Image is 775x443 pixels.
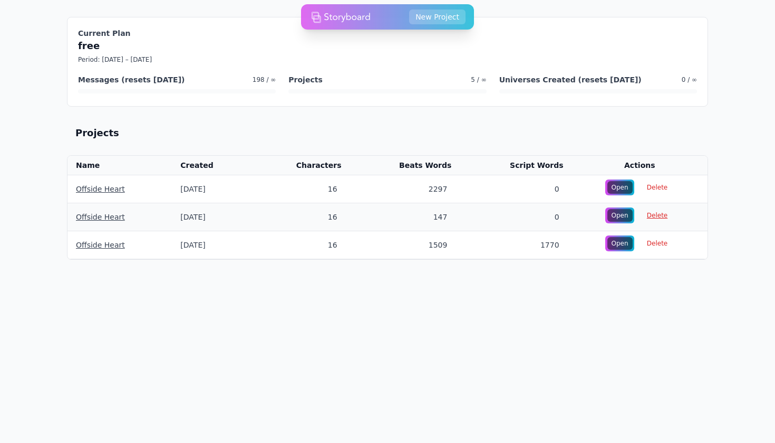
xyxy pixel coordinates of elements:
td: 16 [251,231,350,259]
td: 16 [251,175,350,203]
th: Beats Words [350,156,460,175]
h4: Messages (resets [DATE]) [78,74,185,85]
div: Open [607,237,633,250]
span: 5 / ∞ [471,76,486,84]
a: Offside Heart [76,241,125,249]
a: Open [605,180,634,195]
div: Open [607,181,633,194]
td: 0 [460,175,571,203]
h4: Universes Created (resets [DATE]) [499,74,642,85]
th: Name [67,156,172,175]
h4: Projects [288,74,322,85]
p: Period: [DATE] – [DATE] [78,55,697,64]
td: [DATE] [172,203,251,231]
a: Offside Heart [76,213,125,221]
span: Delete [641,180,674,195]
td: 1770 [460,231,571,259]
a: Offside Heart [76,185,125,193]
td: 0 [460,203,571,231]
img: storyboard [312,6,371,27]
th: Created [172,156,251,175]
a: Open [605,235,634,251]
button: New Project [409,10,466,24]
td: [DATE] [172,231,251,259]
span: 0 / ∞ [682,76,697,84]
a: Open [605,208,634,223]
span: 198 / ∞ [253,76,276,84]
th: Script Words [460,156,571,175]
th: Actions [572,156,708,175]
span: Delete [641,208,674,223]
span: Delete [641,236,674,251]
th: Characters [251,156,350,175]
h3: Current Plan [78,28,697,39]
td: 2297 [350,175,460,203]
td: 1509 [350,231,460,259]
p: free [78,39,697,53]
div: Open [607,209,633,222]
td: 16 [251,203,350,231]
td: 147 [350,203,460,231]
td: [DATE] [172,175,251,203]
h2: Projects [75,126,119,140]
